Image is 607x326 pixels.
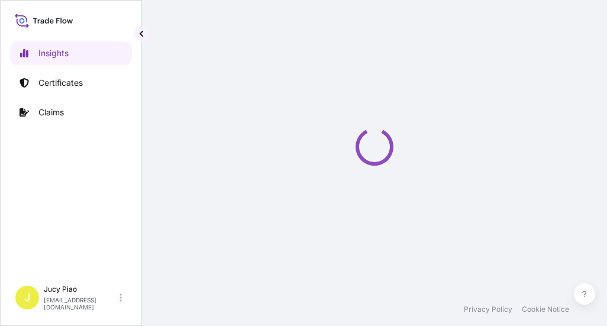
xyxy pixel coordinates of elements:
[522,305,569,314] a: Cookie Notice
[38,47,69,59] p: Insights
[10,101,132,124] a: Claims
[10,71,132,95] a: Certificates
[44,285,117,294] p: Jucy Piao
[38,77,83,89] p: Certificates
[10,41,132,65] a: Insights
[44,296,117,311] p: [EMAIL_ADDRESS][DOMAIN_NAME]
[38,106,64,118] p: Claims
[464,305,512,314] a: Privacy Policy
[24,292,30,304] span: J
